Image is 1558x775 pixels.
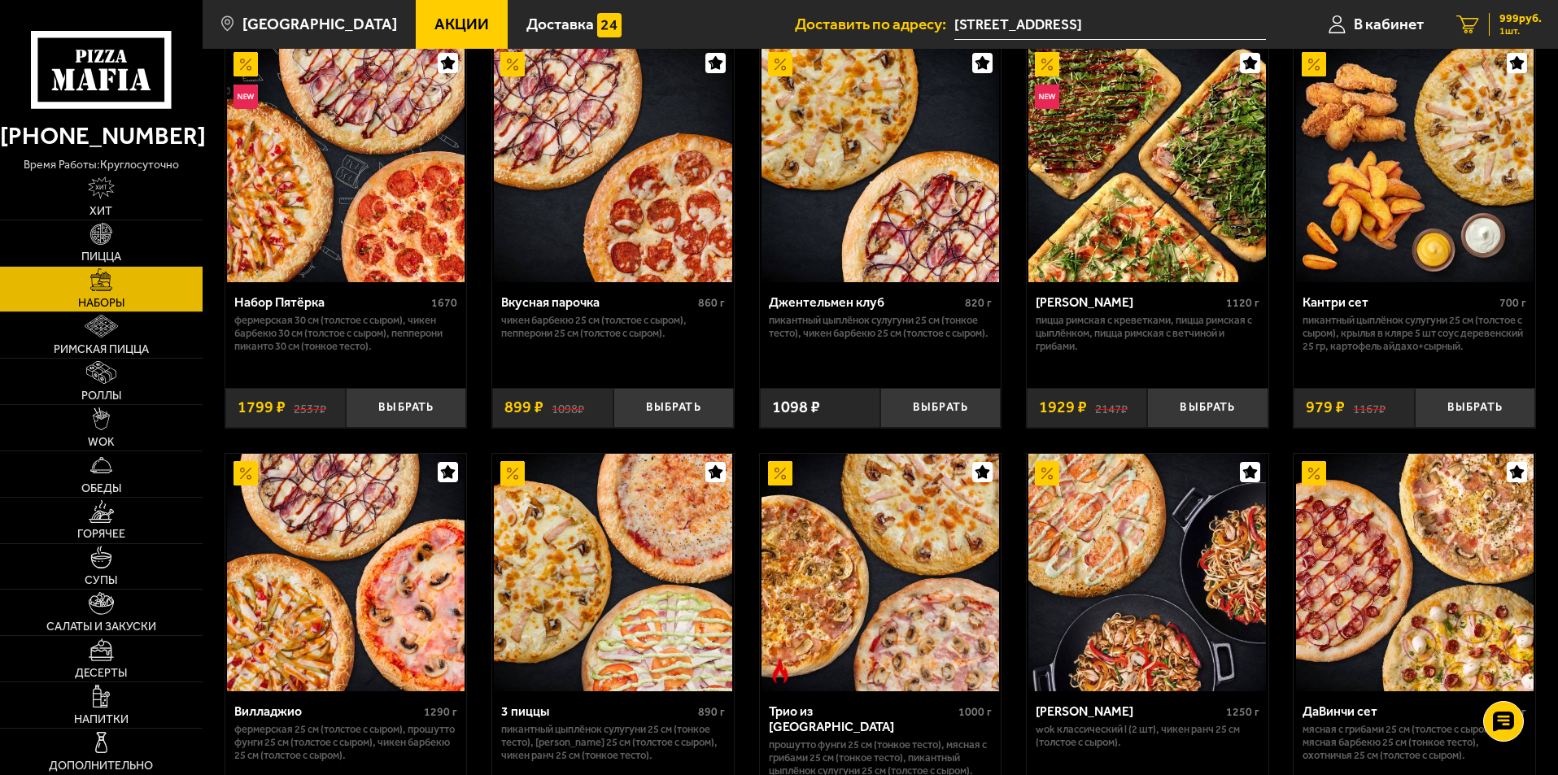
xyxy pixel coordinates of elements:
[233,461,258,485] img: Акционный
[698,705,725,719] span: 890 г
[768,659,792,683] img: Острое блюдо
[1036,703,1222,719] div: [PERSON_NAME]
[1354,16,1424,32] span: В кабинет
[769,703,955,734] div: Трио из [GEOGRAPHIC_DATA]
[501,314,725,340] p: Чикен Барбекю 25 см (толстое с сыром), Пепперони 25 см (толстое с сыром).
[1095,399,1128,416] s: 2147 ₽
[227,45,465,282] img: Набор Пятёрка
[500,461,525,485] img: Акционный
[768,52,792,76] img: Акционный
[1353,399,1386,416] s: 1167 ₽
[1499,13,1542,24] span: 999 руб.
[769,314,993,340] p: Пикантный цыплёнок сулугуни 25 см (тонкое тесто), Чикен Барбекю 25 см (толстое с сыром).
[597,13,622,37] img: 15daf4d41897b9f0e9f617042186c801.svg
[501,294,694,310] div: Вкусная парочка
[772,399,820,416] span: 1098 ₽
[1147,388,1268,428] button: Выбрать
[1036,294,1222,310] div: [PERSON_NAME]
[769,294,962,310] div: Джентельмен клуб
[1303,294,1495,310] div: Кантри сет
[233,85,258,109] img: Новинка
[613,388,734,428] button: Выбрать
[494,45,731,282] img: Вкусная парочка
[233,52,258,76] img: Акционный
[958,705,992,719] span: 1000 г
[1027,45,1268,282] a: АкционныйНовинкаМама Миа
[434,16,489,32] span: Акции
[74,714,129,725] span: Напитки
[225,45,467,282] a: АкционныйНовинкаНабор Пятёрка
[698,296,725,310] span: 860 г
[526,16,594,32] span: Доставка
[81,390,121,402] span: Роллы
[1226,296,1259,310] span: 1120 г
[234,294,428,310] div: Набор Пятёрка
[81,251,121,263] span: Пицца
[501,723,725,762] p: Пикантный цыплёнок сулугуни 25 см (тонкое тесто), [PERSON_NAME] 25 см (толстое с сыром), Чикен Ра...
[760,454,1002,691] a: АкционныйОстрое блюдоТрио из Рио
[49,760,153,772] span: Дополнительно
[1036,314,1259,353] p: Пицца Римская с креветками, Пицца Римская с цыплёнком, Пицца Римская с ветчиной и грибами.
[234,723,458,762] p: Фермерская 25 см (толстое с сыром), Прошутто Фунги 25 см (толстое с сыром), Чикен Барбекю 25 см (...
[1303,314,1526,353] p: Пикантный цыплёнок сулугуни 25 см (толстое с сыром), крылья в кляре 5 шт соус деревенский 25 гр, ...
[552,399,584,416] s: 1098 ₽
[965,296,992,310] span: 820 г
[75,668,127,679] span: Десерты
[1028,454,1266,691] img: Вилла Капри
[225,454,467,691] a: АкционныйВилладжио
[880,388,1001,428] button: Выбрать
[760,45,1002,282] a: АкционныйДжентельмен клуб
[89,206,112,217] span: Хит
[492,45,734,282] a: АкционныйВкусная парочка
[242,16,397,32] span: [GEOGRAPHIC_DATA]
[492,454,734,691] a: Акционный3 пиццы
[762,454,999,691] img: Трио из Рио
[504,399,543,416] span: 899 ₽
[768,461,792,485] img: Акционный
[1303,723,1526,762] p: Мясная с грибами 25 см (толстое с сыром), Мясная Барбекю 25 см (тонкое тесто), Охотничья 25 см (т...
[762,45,999,282] img: Джентельмен клуб
[1415,388,1535,428] button: Выбрать
[501,703,694,719] div: 3 пиццы
[88,437,115,448] span: WOK
[234,314,458,353] p: Фермерская 30 см (толстое с сыром), Чикен Барбекю 30 см (толстое с сыром), Пепперони Пиканто 30 с...
[77,529,125,540] span: Горячее
[346,388,466,428] button: Выбрать
[1035,85,1059,109] img: Новинка
[1294,454,1535,691] a: АкционныйДаВинчи сет
[1035,52,1059,76] img: Акционный
[46,621,156,633] span: Салаты и закуски
[431,296,457,310] span: 1670
[795,16,954,32] span: Доставить по адресу:
[1302,461,1326,485] img: Акционный
[85,575,117,586] span: Супы
[1302,52,1326,76] img: Акционный
[954,10,1266,40] input: Ваш адрес доставки
[1028,45,1266,282] img: Мама Миа
[1296,454,1534,691] img: ДаВинчи сет
[1306,399,1345,416] span: 979 ₽
[1303,703,1489,719] div: ДаВинчи сет
[1027,454,1268,691] a: АкционныйВилла Капри
[1294,45,1535,282] a: АкционныйКантри сет
[238,399,286,416] span: 1799 ₽
[494,454,731,691] img: 3 пиццы
[78,298,124,309] span: Наборы
[54,344,149,355] span: Римская пицца
[234,703,421,719] div: Вилладжио
[424,705,457,719] span: 1290 г
[500,52,525,76] img: Акционный
[81,483,121,494] span: Обеды
[1036,723,1259,749] p: Wok классический L (2 шт), Чикен Ранч 25 см (толстое с сыром).
[1499,26,1542,36] span: 1 шт.
[1226,705,1259,719] span: 1250 г
[1296,45,1534,282] img: Кантри сет
[1039,399,1087,416] span: 1929 ₽
[294,399,326,416] s: 2537 ₽
[1499,296,1526,310] span: 700 г
[954,10,1266,40] span: Россия, Санкт-Петербург, улица Тельмана, 43к1
[1035,461,1059,485] img: Акционный
[227,454,465,691] img: Вилладжио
